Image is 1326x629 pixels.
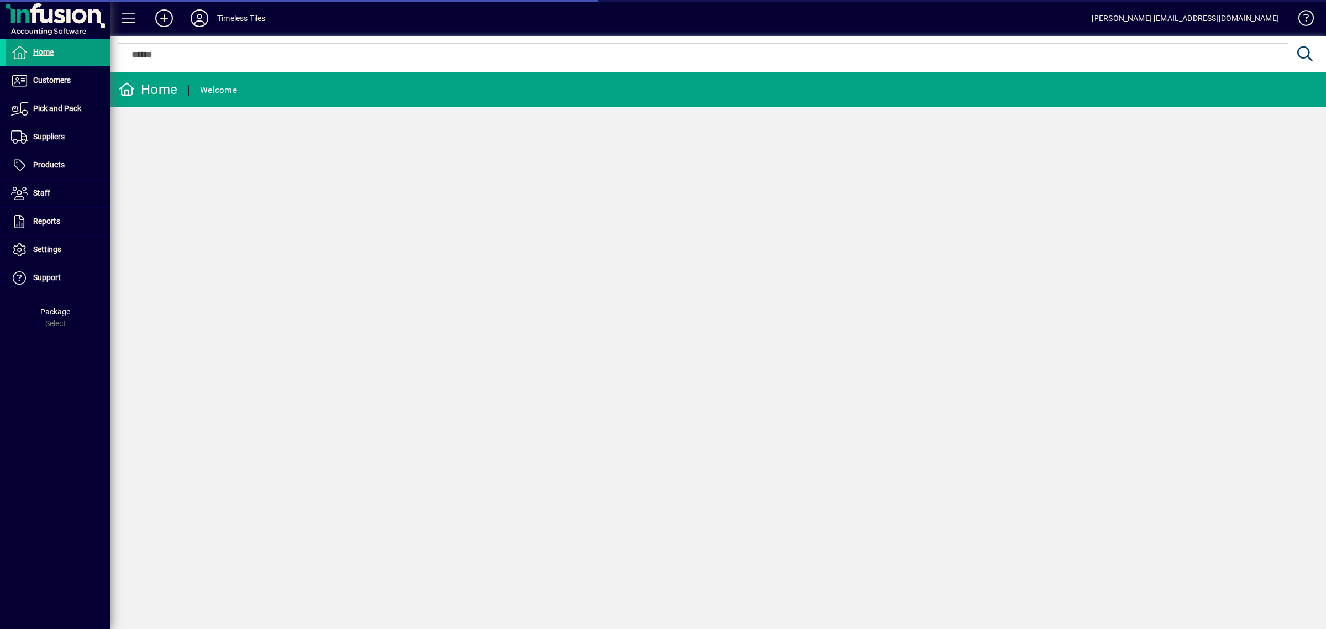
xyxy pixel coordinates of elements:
[200,81,237,99] div: Welcome
[33,48,54,56] span: Home
[217,9,265,27] div: Timeless Tiles
[33,188,50,197] span: Staff
[6,264,110,292] a: Support
[33,76,71,85] span: Customers
[33,217,60,226] span: Reports
[6,236,110,264] a: Settings
[33,245,61,254] span: Settings
[6,95,110,123] a: Pick and Pack
[33,132,65,141] span: Suppliers
[1290,2,1312,38] a: Knowledge Base
[33,273,61,282] span: Support
[6,123,110,151] a: Suppliers
[6,208,110,235] a: Reports
[6,67,110,95] a: Customers
[33,160,65,169] span: Products
[40,307,70,316] span: Package
[33,104,81,113] span: Pick and Pack
[119,81,177,98] div: Home
[146,8,182,28] button: Add
[182,8,217,28] button: Profile
[6,151,110,179] a: Products
[1092,9,1279,27] div: [PERSON_NAME] [EMAIL_ADDRESS][DOMAIN_NAME]
[6,180,110,207] a: Staff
